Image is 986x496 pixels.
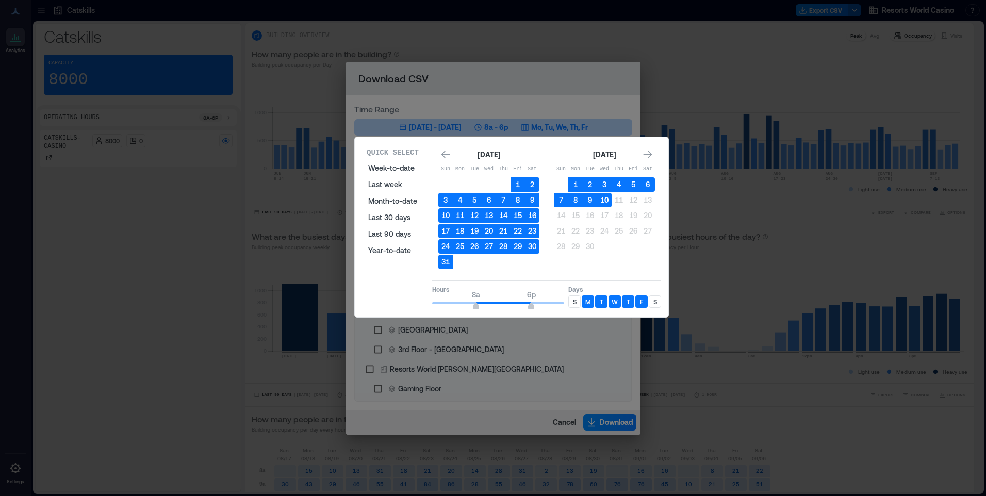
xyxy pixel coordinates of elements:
p: Tue [583,165,597,173]
button: 28 [554,239,568,254]
button: 15 [511,208,525,223]
p: W [612,297,618,306]
p: Hours [432,285,564,293]
button: 3 [597,177,612,192]
button: 15 [568,208,583,223]
button: 14 [496,208,511,223]
button: 24 [597,224,612,238]
th: Sunday [554,162,568,176]
button: 17 [597,208,612,223]
button: 19 [626,208,640,223]
span: 6p [527,290,536,299]
button: 23 [583,224,597,238]
button: 27 [482,239,496,254]
p: Sat [640,165,655,173]
p: Mon [453,165,467,173]
button: 16 [583,208,597,223]
button: 23 [525,224,539,238]
button: Year-to-date [362,242,423,259]
button: 10 [597,193,612,207]
p: Quick Select [367,147,419,158]
button: 11 [612,193,626,207]
button: 22 [511,224,525,238]
button: 31 [438,255,453,269]
button: 11 [453,208,467,223]
button: 10 [438,208,453,223]
button: 29 [568,239,583,254]
button: 26 [626,224,640,238]
th: Monday [453,162,467,176]
button: 24 [438,239,453,254]
button: 20 [640,208,655,223]
th: Friday [511,162,525,176]
button: 6 [482,193,496,207]
p: Fri [511,165,525,173]
button: 21 [496,224,511,238]
button: 9 [583,193,597,207]
p: Fri [626,165,640,173]
p: Thu [612,165,626,173]
button: Go to previous month [438,147,453,162]
button: 17 [438,224,453,238]
button: 2 [583,177,597,192]
button: 12 [626,193,640,207]
button: 5 [467,193,482,207]
th: Friday [626,162,640,176]
th: Wednesday [482,162,496,176]
p: Tue [467,165,482,173]
p: Sun [554,165,568,173]
button: 30 [583,239,597,254]
th: Tuesday [467,162,482,176]
button: 25 [453,239,467,254]
p: Wed [597,165,612,173]
button: 30 [525,239,539,254]
p: Sun [438,165,453,173]
button: 7 [496,193,511,207]
button: 28 [496,239,511,254]
div: [DATE] [474,148,503,161]
button: 18 [612,208,626,223]
button: 8 [568,193,583,207]
p: F [640,297,643,306]
button: 18 [453,224,467,238]
th: Tuesday [583,162,597,176]
button: 14 [554,208,568,223]
p: M [585,297,590,306]
p: T [627,297,630,306]
button: 21 [554,224,568,238]
p: Thu [496,165,511,173]
button: 4 [453,193,467,207]
p: S [573,297,577,306]
th: Sunday [438,162,453,176]
p: S [653,297,657,306]
th: Monday [568,162,583,176]
button: 26 [467,239,482,254]
button: Last 30 days [362,209,423,226]
p: Mon [568,165,583,173]
button: 7 [554,193,568,207]
button: 19 [467,224,482,238]
button: 5 [626,177,640,192]
button: Last 90 days [362,226,423,242]
p: T [600,297,603,306]
button: Go to next month [640,147,655,162]
p: Sat [525,165,539,173]
th: Saturday [640,162,655,176]
p: Wed [482,165,496,173]
button: 9 [525,193,539,207]
button: 8 [511,193,525,207]
button: 4 [612,177,626,192]
span: 8a [472,290,480,299]
th: Thursday [496,162,511,176]
button: Week-to-date [362,160,423,176]
th: Saturday [525,162,539,176]
button: 13 [482,208,496,223]
button: 1 [568,177,583,192]
button: 27 [640,224,655,238]
button: 20 [482,224,496,238]
th: Wednesday [597,162,612,176]
button: 3 [438,193,453,207]
button: 16 [525,208,539,223]
button: 22 [568,224,583,238]
button: Last week [362,176,423,193]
